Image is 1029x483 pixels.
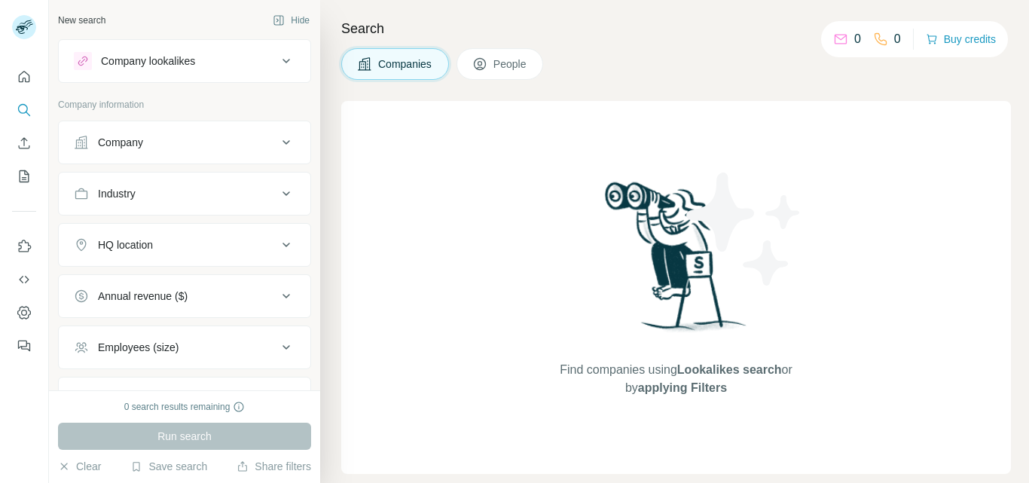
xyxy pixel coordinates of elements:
[12,332,36,359] button: Feedback
[59,278,310,314] button: Annual revenue ($)
[101,53,195,69] div: Company lookalikes
[59,43,310,79] button: Company lookalikes
[676,161,812,297] img: Surfe Illustration - Stars
[237,459,311,474] button: Share filters
[262,9,320,32] button: Hide
[58,14,105,27] div: New search
[58,459,101,474] button: Clear
[677,363,782,376] span: Lookalikes search
[638,381,727,394] span: applying Filters
[555,361,796,397] span: Find companies using or by
[59,227,310,263] button: HQ location
[98,186,136,201] div: Industry
[12,299,36,326] button: Dashboard
[59,329,310,365] button: Employees (size)
[926,29,996,50] button: Buy credits
[98,340,179,355] div: Employees (size)
[59,124,310,160] button: Company
[12,233,36,260] button: Use Surfe on LinkedIn
[894,30,901,48] p: 0
[493,57,528,72] span: People
[12,130,36,157] button: Enrich CSV
[124,400,246,414] div: 0 search results remaining
[12,63,36,90] button: Quick start
[98,237,153,252] div: HQ location
[12,163,36,190] button: My lists
[12,266,36,293] button: Use Surfe API
[12,96,36,124] button: Search
[58,98,311,112] p: Company information
[59,381,310,417] button: Technologies
[598,178,755,346] img: Surfe Illustration - Woman searching with binoculars
[59,176,310,212] button: Industry
[130,459,207,474] button: Save search
[854,30,861,48] p: 0
[98,135,143,150] div: Company
[378,57,433,72] span: Companies
[98,289,188,304] div: Annual revenue ($)
[341,18,1011,39] h4: Search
